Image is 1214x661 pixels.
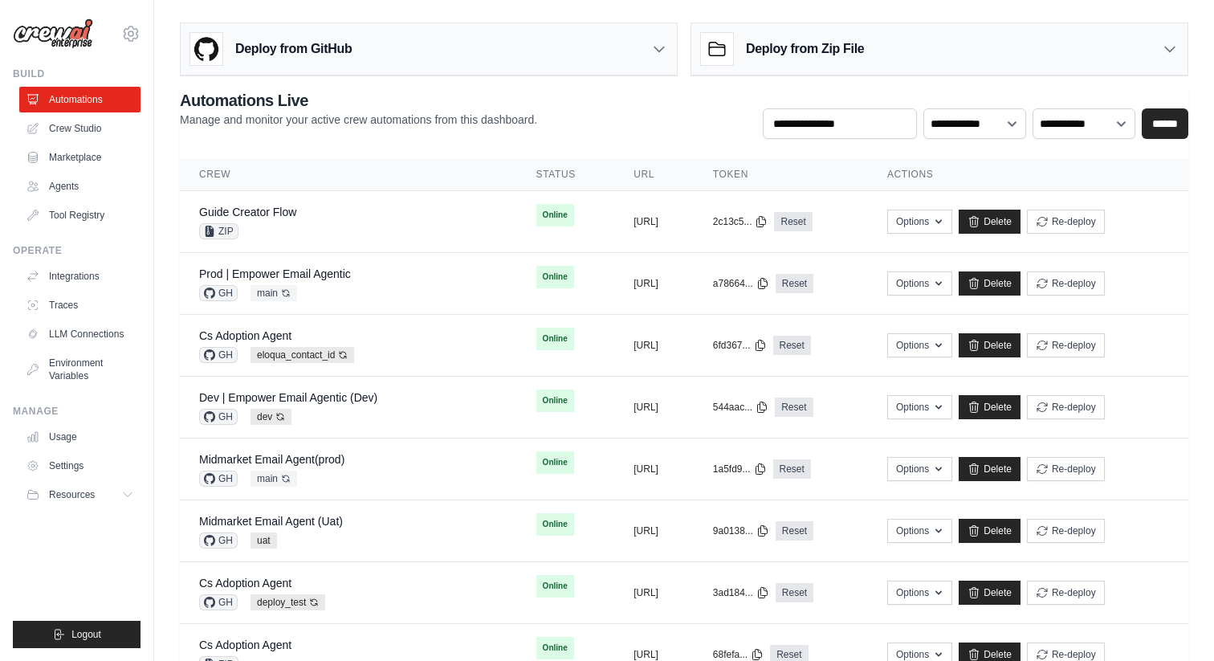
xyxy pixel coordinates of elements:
[773,336,811,355] a: Reset
[199,532,238,549] span: GH
[13,405,141,418] div: Manage
[251,471,297,487] span: main
[776,583,813,602] a: Reset
[19,116,141,141] a: Crew Studio
[235,39,352,59] h3: Deploy from GitHub
[13,244,141,257] div: Operate
[199,285,238,301] span: GH
[713,401,768,414] button: 544aac...
[19,424,141,450] a: Usage
[868,158,1188,191] th: Actions
[536,266,574,288] span: Online
[887,210,952,234] button: Options
[536,390,574,412] span: Online
[199,223,238,239] span: ZIP
[13,621,141,648] button: Logout
[536,328,574,350] span: Online
[49,488,95,501] span: Resources
[19,453,141,479] a: Settings
[694,158,868,191] th: Token
[19,173,141,199] a: Agents
[713,648,764,661] button: 68fefa...
[19,292,141,318] a: Traces
[251,594,325,610] span: deploy_test
[180,112,537,128] p: Manage and monitor your active crew automations from this dashboard.
[199,577,291,590] a: Cs Adoption Agent
[180,89,537,112] h2: Automations Live
[1027,457,1105,481] button: Re-deploy
[1027,333,1105,357] button: Re-deploy
[1027,210,1105,234] button: Re-deploy
[887,581,952,605] button: Options
[536,513,574,536] span: Online
[536,451,574,474] span: Online
[251,409,291,425] span: dev
[959,210,1020,234] a: Delete
[199,639,291,651] a: Cs Adoption Agent
[775,398,813,417] a: Reset
[13,18,93,49] img: Logo
[959,457,1020,481] a: Delete
[776,274,813,293] a: Reset
[887,519,952,543] button: Options
[614,158,694,191] th: URL
[959,271,1020,296] a: Delete
[887,395,952,419] button: Options
[180,158,517,191] th: Crew
[774,212,812,231] a: Reset
[199,515,343,528] a: Midmarket Email Agent (Uat)
[887,333,952,357] button: Options
[746,39,864,59] h3: Deploy from Zip File
[199,594,238,610] span: GH
[773,459,811,479] a: Reset
[887,271,952,296] button: Options
[536,204,574,226] span: Online
[517,158,615,191] th: Status
[199,206,296,218] a: Guide Creator Flow
[713,215,768,228] button: 2c13c5...
[190,33,222,65] img: GitHub Logo
[199,329,291,342] a: Cs Adoption Agent
[199,267,351,280] a: Prod | Empower Email Agentic
[251,532,277,549] span: uat
[536,575,574,598] span: Online
[959,581,1020,605] a: Delete
[713,339,767,352] button: 6fd367...
[713,524,769,537] button: 9a0138...
[251,285,297,301] span: main
[199,471,238,487] span: GH
[199,453,344,466] a: Midmarket Email Agent(prod)
[713,277,769,290] button: a78664...
[19,350,141,389] a: Environment Variables
[776,521,813,541] a: Reset
[199,347,238,363] span: GH
[713,586,769,599] button: 3ad184...
[887,457,952,481] button: Options
[199,391,377,404] a: Dev | Empower Email Agentic (Dev)
[71,628,101,641] span: Logout
[959,333,1020,357] a: Delete
[536,637,574,659] span: Online
[19,482,141,508] button: Resources
[959,395,1020,419] a: Delete
[13,67,141,80] div: Build
[19,202,141,228] a: Tool Registry
[1027,395,1105,419] button: Re-deploy
[19,263,141,289] a: Integrations
[199,409,238,425] span: GH
[19,321,141,347] a: LLM Connections
[1027,581,1105,605] button: Re-deploy
[713,463,767,475] button: 1a5fd9...
[1027,519,1105,543] button: Re-deploy
[1027,271,1105,296] button: Re-deploy
[19,87,141,112] a: Automations
[251,347,354,363] span: eloqua_contact_id
[19,145,141,170] a: Marketplace
[959,519,1020,543] a: Delete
